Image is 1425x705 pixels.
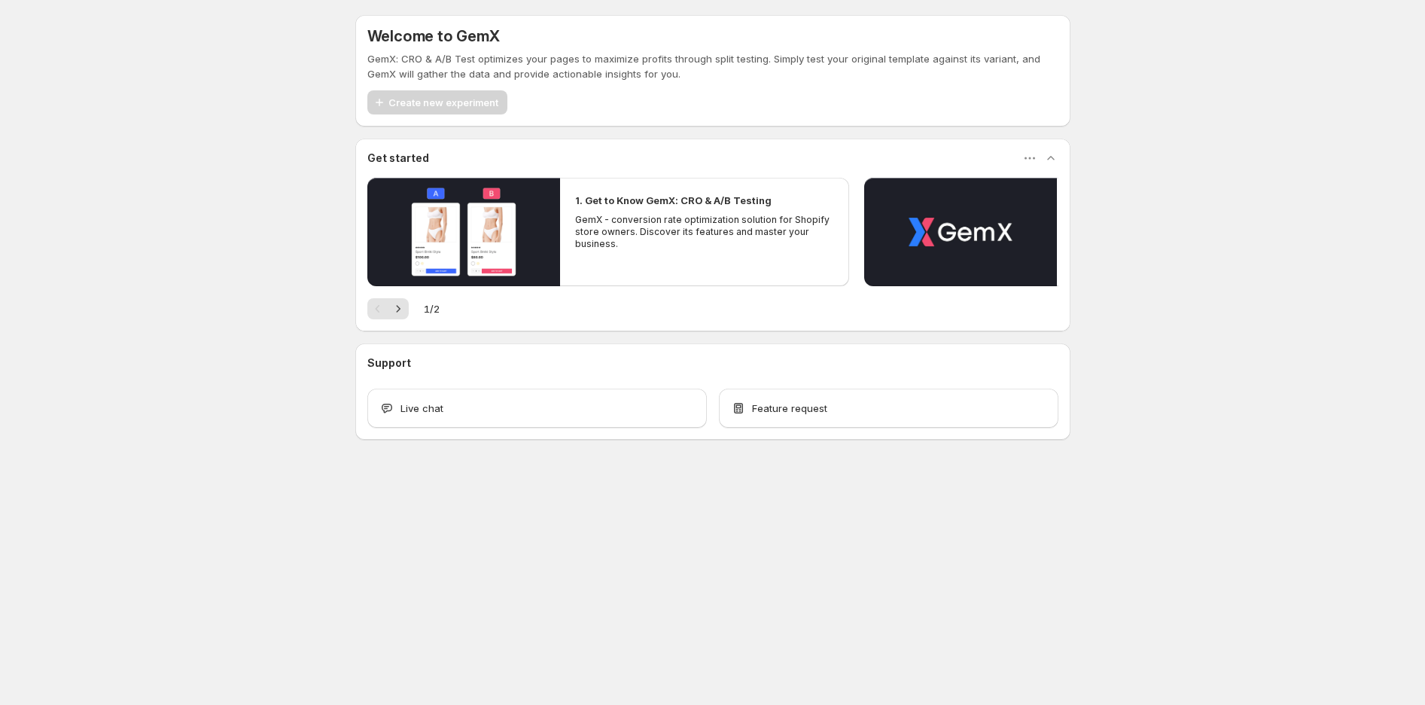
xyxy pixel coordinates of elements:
[367,298,409,319] nav: Pagination
[367,27,500,45] h5: Welcome to GemX
[367,51,1058,81] p: GemX: CRO & A/B Test optimizes your pages to maximize profits through split testing. Simply test ...
[575,214,834,250] p: GemX - conversion rate optimization solution for Shopify store owners. Discover its features and ...
[367,178,560,286] button: Play video
[388,298,409,319] button: Next
[424,301,440,316] span: 1 / 2
[367,356,411,371] h3: Support
[864,178,1057,286] button: Play video
[367,151,429,166] h3: Get started
[400,401,443,416] span: Live chat
[575,193,772,208] h2: 1. Get to Know GemX: CRO & A/B Testing
[752,401,827,416] span: Feature request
